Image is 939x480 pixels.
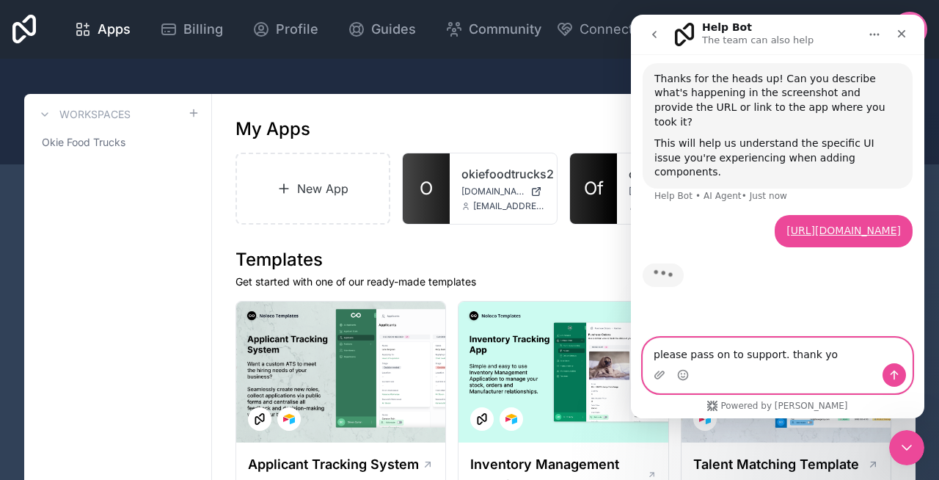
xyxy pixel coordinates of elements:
[629,165,712,183] a: owners
[59,107,131,122] h3: Workspaces
[505,413,517,425] img: Airtable Logo
[371,19,416,40] span: Guides
[461,186,525,197] span: [DOMAIN_NAME]
[98,19,131,40] span: Apps
[469,19,541,40] span: Community
[631,15,924,418] iframe: Intercom live chat
[148,13,235,46] a: Billing
[580,19,727,40] span: Connect with an Expert
[629,186,712,197] a: [DOMAIN_NAME]
[420,177,433,200] span: O
[473,200,545,212] span: [EMAIL_ADDRESS][DOMAIN_NAME]
[283,413,295,425] img: Airtable Logo
[570,153,617,224] a: Of
[556,19,727,40] button: Connect with an Expert
[336,13,428,46] a: Guides
[889,430,924,465] iframe: Intercom live chat
[36,106,131,123] a: Workspaces
[276,19,318,40] span: Profile
[434,13,553,46] a: Community
[235,153,391,225] a: New App
[403,153,450,224] a: O
[461,165,545,183] a: okiefoodtrucks2
[461,186,545,197] a: [DOMAIN_NAME]
[699,413,711,425] img: Airtable Logo
[584,177,604,200] span: Of
[235,117,310,141] h1: My Apps
[241,13,330,46] a: Profile
[42,135,125,150] span: Okie Food Trucks
[62,13,142,46] a: Apps
[235,274,892,289] p: Get started with one of our ready-made templates
[629,186,695,197] span: [DOMAIN_NAME]
[693,454,859,475] h1: Talent Matching Template
[235,248,892,272] h1: Templates
[248,454,419,475] h1: Applicant Tracking System
[36,129,200,156] a: Okie Food Trucks
[183,19,223,40] span: Billing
